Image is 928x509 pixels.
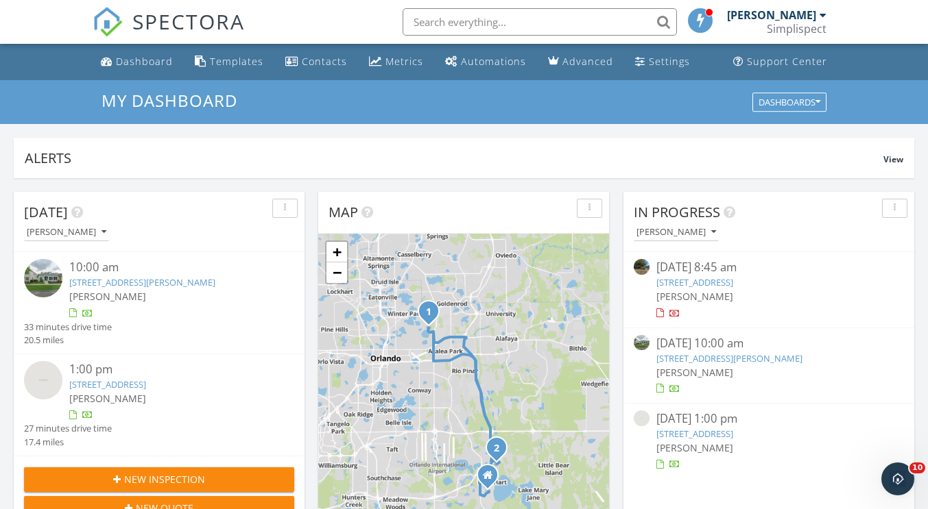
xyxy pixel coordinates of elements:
div: 1:00 pm [69,361,272,378]
a: [STREET_ADDRESS][PERSON_NAME] [69,276,215,288]
a: [DATE] 8:45 am [STREET_ADDRESS] [PERSON_NAME] [634,259,904,320]
div: 20.5 miles [24,334,112,347]
span: SPECTORA [132,7,245,36]
img: streetview [24,259,62,297]
a: Dashboard [95,49,178,75]
div: 27 minutes drive time [24,422,112,435]
div: 10:00 am [69,259,272,276]
div: 3018 Carmello Ave, Orlando, FL 32814 [429,311,437,319]
div: [DATE] 10:00 am [656,335,881,352]
div: [DATE] 1:00 pm [656,410,881,427]
div: Contacts [302,55,347,68]
div: 33 minutes drive time [24,321,112,334]
a: Advanced [543,49,619,75]
a: [STREET_ADDRESS] [69,378,146,390]
button: New Inspection [24,467,294,492]
div: 17.4 miles [24,436,112,449]
a: Settings [630,49,695,75]
img: streetview [634,335,650,351]
img: streetview [24,361,62,399]
a: SPECTORA [93,18,245,47]
div: Dashboards [759,97,820,107]
iframe: Intercom live chat [881,462,914,495]
div: [PERSON_NAME] [27,227,106,237]
div: 9931 Heron Pointe Dr, Orlando, FL 32832 [497,447,505,456]
img: The Best Home Inspection Software - Spectora [93,7,123,37]
div: Dashboard [116,55,173,68]
a: Automations (Basic) [440,49,532,75]
span: [PERSON_NAME] [656,290,733,303]
a: [STREET_ADDRESS] [656,276,733,288]
div: Simplispect [767,22,826,36]
img: streetview [634,259,650,275]
input: Search everything... [403,8,677,36]
i: 2 [494,444,499,454]
a: Zoom in [326,242,347,262]
span: 10 [909,462,925,473]
a: [STREET_ADDRESS] [656,427,733,440]
a: Contacts [280,49,353,75]
a: Support Center [728,49,833,75]
a: [STREET_ADDRESS][PERSON_NAME] [656,352,802,364]
div: [PERSON_NAME] [727,8,816,22]
i: 1 [426,308,431,317]
span: [PERSON_NAME] [69,290,146,303]
a: 10:00 am [STREET_ADDRESS][PERSON_NAME] [PERSON_NAME] 33 minutes drive time 20.5 miles [24,259,294,347]
span: Map [329,203,358,221]
div: Alerts [25,149,883,167]
a: [DATE] 10:00 am [STREET_ADDRESS][PERSON_NAME] [PERSON_NAME] [634,335,904,396]
span: In Progress [634,203,720,221]
span: View [883,153,903,165]
span: [PERSON_NAME] [656,441,733,454]
span: My Dashboard [102,89,237,112]
button: Dashboards [752,92,826,112]
button: [PERSON_NAME] [634,223,719,242]
span: [DATE] [24,203,68,221]
a: [DATE] 1:00 pm [STREET_ADDRESS] [PERSON_NAME] [634,410,904,471]
span: [PERSON_NAME] [69,392,146,405]
div: Templates [210,55,263,68]
div: Advanced [562,55,613,68]
span: New Inspection [124,472,205,486]
div: Support Center [747,55,827,68]
div: [PERSON_NAME] [636,227,716,237]
div: Metrics [385,55,423,68]
a: Metrics [364,49,429,75]
div: [DATE] 8:45 am [656,259,881,276]
div: 13330 hatherton circle , Orlando Fl 32832 [488,475,496,483]
button: [PERSON_NAME] [24,223,109,242]
a: Zoom out [326,262,347,283]
span: [PERSON_NAME] [656,366,733,379]
a: 1:00 pm [STREET_ADDRESS] [PERSON_NAME] 27 minutes drive time 17.4 miles [24,361,294,449]
div: Settings [649,55,690,68]
img: streetview [634,410,650,426]
a: Templates [189,49,269,75]
div: Automations [461,55,526,68]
